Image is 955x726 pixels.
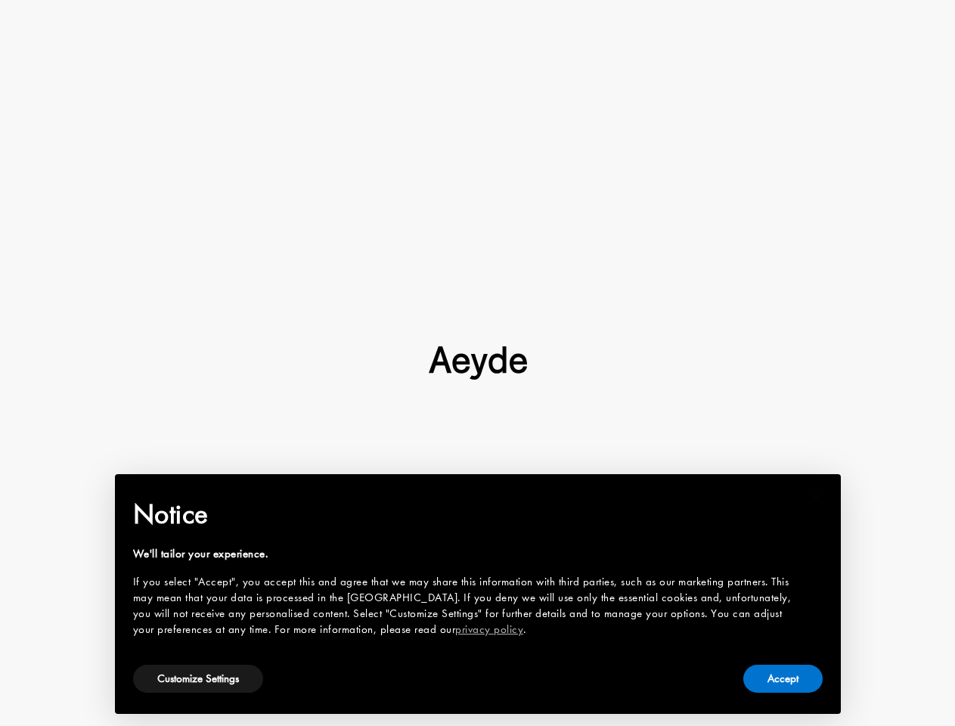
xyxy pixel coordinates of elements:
button: Customize Settings [133,665,263,693]
button: Close this notice [798,479,835,515]
div: If you select "Accept", you accept this and agree that we may share this information with third p... [133,574,798,638]
span: × [811,485,821,508]
button: Accept [743,665,823,693]
img: footer-logo.svg [429,346,527,380]
div: We'll tailor your experience. [133,546,798,562]
h2: Notice [133,495,798,534]
a: privacy policy [455,622,523,637]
